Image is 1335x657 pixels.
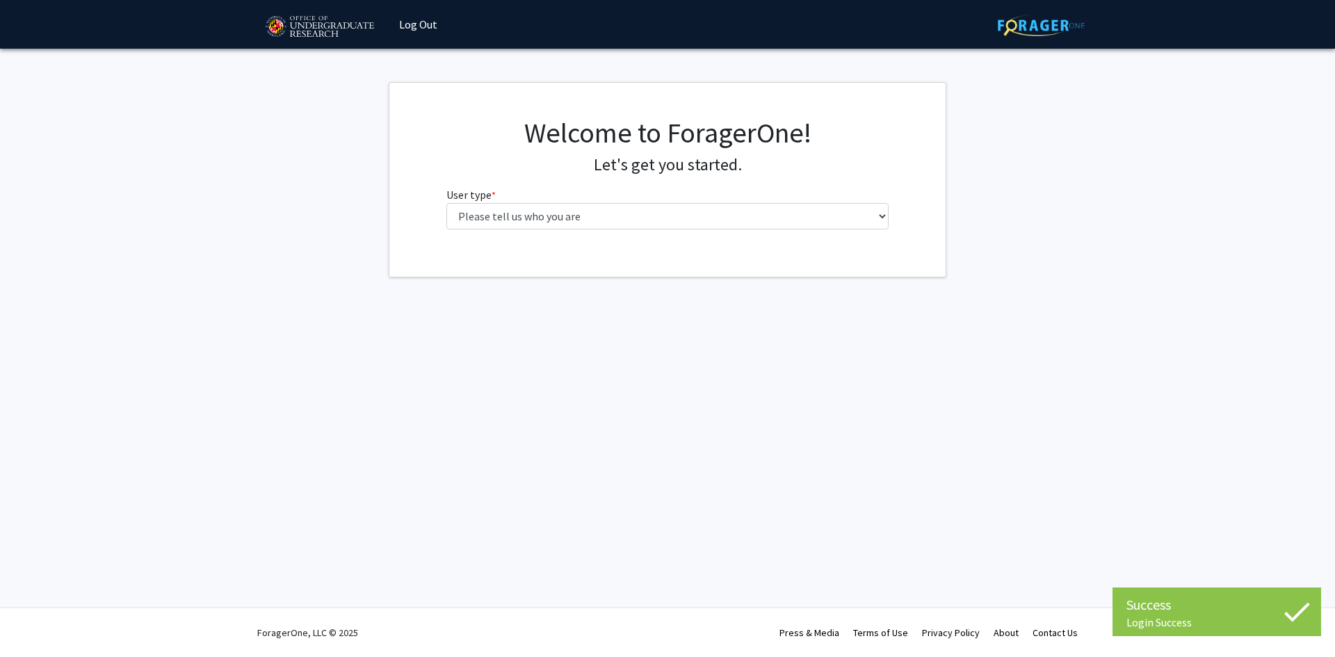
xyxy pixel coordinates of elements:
div: Login Success [1126,615,1307,629]
img: University of Maryland Logo [261,10,378,44]
a: Terms of Use [853,626,908,639]
div: ForagerOne, LLC © 2025 [257,608,358,657]
h1: Welcome to ForagerOne! [446,116,889,149]
div: Success [1126,594,1307,615]
a: Contact Us [1033,626,1078,639]
a: About [994,626,1019,639]
a: Privacy Policy [922,626,980,639]
img: ForagerOne Logo [998,15,1085,36]
a: Press & Media [779,626,839,639]
label: User type [446,186,496,203]
h4: Let's get you started. [446,155,889,175]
